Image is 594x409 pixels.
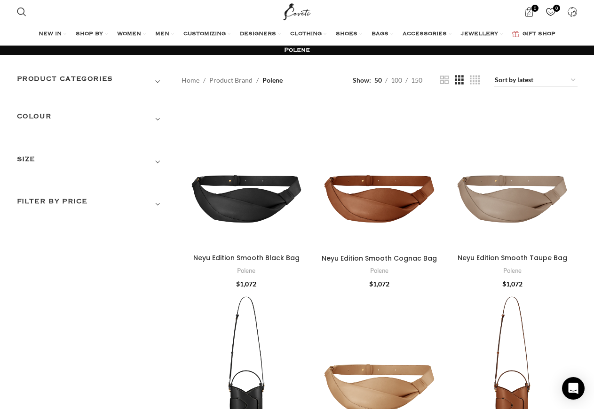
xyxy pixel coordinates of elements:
[520,2,539,21] a: 0
[512,25,555,44] a: GIFT SHOP
[336,31,357,38] span: SHOES
[290,25,326,44] a: CLOTHING
[17,74,167,90] h3: Product categories
[503,266,522,275] a: Polene
[447,101,578,249] a: Neyu Edition Smooth Taupe Bag
[155,31,169,38] span: MEN
[369,280,373,288] span: $
[372,25,393,44] a: BAGS
[17,154,167,170] h3: SIZE
[117,31,141,38] span: WOMEN
[39,31,62,38] span: NEW IN
[314,101,444,250] a: Neyu Edition Smooth Cognac Bag
[17,111,167,127] h3: COLOUR
[370,266,388,275] a: Polene
[183,25,230,44] a: CUSTOMIZING
[76,25,108,44] a: SHOP BY
[193,253,300,262] a: Neyu Edition Smooth Black Bag
[502,280,506,288] span: $
[281,7,313,15] a: Site logo
[562,377,585,400] div: Open Intercom Messenger
[502,280,523,288] bdi: 1,072
[155,25,174,44] a: MEN
[553,5,560,12] span: 0
[290,31,322,38] span: CLOTHING
[541,2,561,21] div: My Wishlist
[403,25,451,44] a: ACCESSORIES
[117,25,146,44] a: WOMEN
[512,31,519,37] img: GiftBag
[236,280,256,288] bdi: 1,072
[541,2,561,21] a: 0
[458,253,567,262] a: Neyu Edition Smooth Taupe Bag
[531,5,539,12] span: 0
[237,266,255,275] a: Polene
[240,25,281,44] a: DESIGNERS
[461,31,498,38] span: JEWELLERY
[39,25,66,44] a: NEW IN
[369,280,389,288] bdi: 1,072
[12,25,582,44] div: Main navigation
[76,31,103,38] span: SHOP BY
[17,196,167,212] h3: Filter by price
[182,101,312,249] a: Neyu Edition Smooth Black Bag
[236,280,240,288] span: $
[336,25,362,44] a: SHOES
[322,254,437,263] a: Neyu Edition Smooth Cognac Bag
[461,25,503,44] a: JEWELLERY
[372,31,388,38] span: BAGS
[403,31,447,38] span: ACCESSORIES
[12,2,31,21] a: Search
[523,31,555,38] span: GIFT SHOP
[240,31,276,38] span: DESIGNERS
[183,31,226,38] span: CUSTOMIZING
